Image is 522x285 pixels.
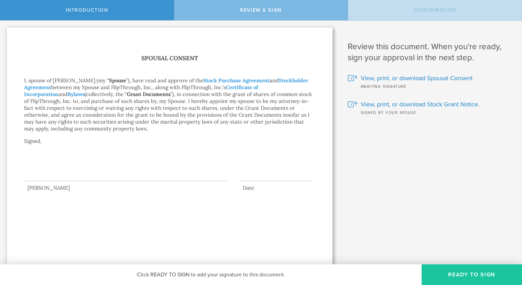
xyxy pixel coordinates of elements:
h1: Review this document. When you're ready, sign your approval in the next step. [348,41,512,63]
span: Click READY TO SIGN to add your signature to this document. [137,271,285,278]
strong: Spouse [109,77,126,84]
p: I, spouse of [PERSON_NAME] (my “ ”), have read and approve of the and between my Spouse and FlipT... [24,77,315,132]
a: Stock Purchase Agreement [203,77,270,84]
div: Signed by your spouse [348,109,512,116]
div: Date [239,184,312,191]
div: Awaiting signature [348,83,512,89]
div: [PERSON_NAME] [24,184,228,191]
strong: Grant Documents [127,91,171,97]
a: Stockholder Agreement [24,77,308,91]
a: Bylaws [67,91,85,97]
button: Ready to Sign [422,264,522,285]
a: Certificate of Incorporation [24,84,258,97]
span: View, print, or download Stock Grant Notice. [361,100,479,109]
span: Introduction [66,7,108,13]
span: Review & Sign [240,7,282,13]
span: View, print, or download Spousal Consent [361,74,472,83]
p: Signed, [24,138,315,158]
h1: Spousal Consent [24,53,315,63]
span: Confirmation [414,7,456,13]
